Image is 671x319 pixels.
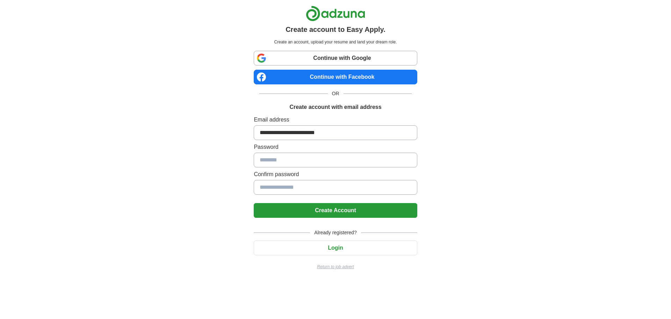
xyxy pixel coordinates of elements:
[254,170,417,179] label: Confirm password
[254,70,417,84] a: Continue with Facebook
[306,6,365,21] img: Adzuna logo
[286,24,385,35] h1: Create account to Easy Apply.
[328,90,344,97] span: OR
[254,51,417,65] a: Continue with Google
[254,143,417,151] label: Password
[254,264,417,270] a: Return to job advert
[310,229,361,236] span: Already registered?
[255,39,416,45] p: Create an account, upload your resume and land your dream role.
[254,116,417,124] label: Email address
[254,245,417,251] a: Login
[254,241,417,255] button: Login
[289,103,381,111] h1: Create account with email address
[254,203,417,218] button: Create Account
